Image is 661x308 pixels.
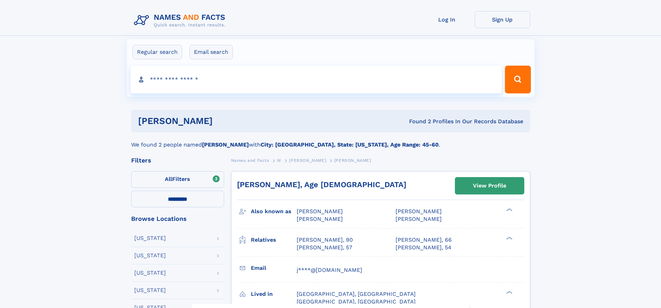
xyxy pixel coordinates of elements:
[396,244,451,251] a: [PERSON_NAME], 54
[297,208,343,215] span: [PERSON_NAME]
[505,236,513,240] div: ❯
[131,11,231,30] img: Logo Names and Facts
[138,117,311,125] h1: [PERSON_NAME]
[396,216,442,222] span: [PERSON_NAME]
[202,141,249,148] b: [PERSON_NAME]
[134,253,166,258] div: [US_STATE]
[134,288,166,293] div: [US_STATE]
[311,118,523,125] div: Found 2 Profiles In Our Records Database
[277,156,281,165] a: W
[289,156,326,165] a: [PERSON_NAME]
[334,158,371,163] span: [PERSON_NAME]
[297,244,352,251] a: [PERSON_NAME], 57
[134,270,166,276] div: [US_STATE]
[251,234,297,246] h3: Relatives
[289,158,326,163] span: [PERSON_NAME]
[251,206,297,217] h3: Also known as
[237,180,406,189] a: [PERSON_NAME], Age [DEMOGRAPHIC_DATA]
[505,290,513,294] div: ❯
[131,216,224,222] div: Browse Locations
[396,236,452,244] a: [PERSON_NAME], 66
[131,171,224,188] label: Filters
[419,11,475,28] a: Log In
[475,11,530,28] a: Sign Up
[251,262,297,274] h3: Email
[131,132,530,149] div: We found 2 people named with .
[473,178,506,194] div: View Profile
[251,288,297,300] h3: Lived in
[189,45,233,59] label: Email search
[505,66,531,93] button: Search Button
[396,208,442,215] span: [PERSON_NAME]
[134,235,166,241] div: [US_STATE]
[505,208,513,212] div: ❯
[297,216,343,222] span: [PERSON_NAME]
[277,158,281,163] span: W
[165,176,172,182] span: All
[455,177,524,194] a: View Profile
[297,236,353,244] a: [PERSON_NAME], 90
[231,156,269,165] a: Names and Facts
[131,157,224,164] div: Filters
[297,291,416,297] span: [GEOGRAPHIC_DATA], [GEOGRAPHIC_DATA]
[297,298,416,305] span: [GEOGRAPHIC_DATA], [GEOGRAPHIC_DATA]
[261,141,439,148] b: City: [GEOGRAPHIC_DATA], State: [US_STATE], Age Range: 45-60
[133,45,182,59] label: Regular search
[130,66,502,93] input: search input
